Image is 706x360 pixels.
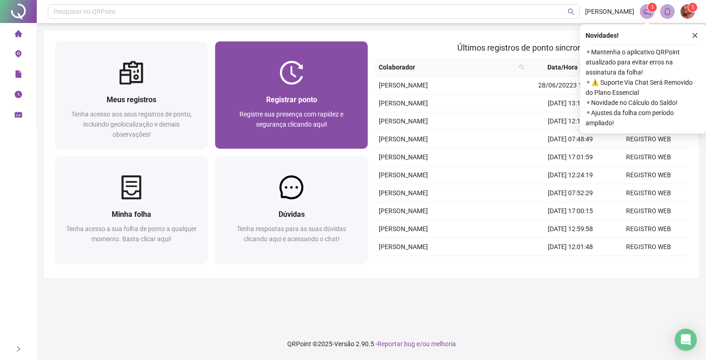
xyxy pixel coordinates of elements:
a: DúvidasTenha respostas para as suas dúvidas clicando aqui e acessando o chat! [215,156,368,263]
td: REGISTRO WEB [609,256,688,274]
span: Tenha acesso aos seus registros de ponto, incluindo geolocalização e demais observações! [71,110,192,138]
span: right [15,346,22,352]
span: Data/Hora [532,62,593,72]
span: Meus registros [107,95,156,104]
span: bell [663,7,672,16]
span: search [568,8,575,15]
td: [DATE] 07:48:49 [531,130,609,148]
span: [PERSON_NAME] [379,207,428,215]
span: Últimos registros de ponto sincronizados [457,43,606,52]
td: REGISTRO WEB [609,184,688,202]
span: notification [643,7,651,16]
span: environment [15,46,22,64]
td: [DATE] 12:18:13 [531,112,609,130]
span: [PERSON_NAME] [379,153,428,161]
span: [PERSON_NAME] [379,99,428,107]
span: Registre sua presença com rapidez e segurança clicando aqui! [239,110,343,128]
td: [DATE] 07:52:29 [531,184,609,202]
img: 84056 [681,5,695,18]
footer: QRPoint © 2025 - 2.90.5 - [37,328,706,360]
span: Tenha acesso a sua folha de ponto a qualquer momento. Basta clicar aqui! [66,225,197,243]
td: [DATE] 17:00:15 [531,202,609,220]
sup: 1 [648,3,657,12]
span: Tenha respostas para as suas dúvidas clicando aqui e acessando o chat! [237,225,346,243]
a: Minha folhaTenha acesso a sua folha de ponto a qualquer momento. Basta clicar aqui! [55,156,208,263]
span: 1 [651,4,654,11]
span: close [692,32,698,39]
span: home [15,26,22,44]
td: [DATE] 13:18:21 [531,94,609,112]
span: search [519,64,524,70]
td: 28/06/20223 12:15:00 [531,76,609,94]
td: REGISTRO WEB [609,148,688,166]
span: ⚬ ⚠️ Suporte Via Chat Será Removido do Plano Essencial [586,77,700,98]
td: [DATE] 17:01:59 [531,148,609,166]
td: [DATE] 17:16:26 [531,256,609,274]
span: Versão [334,340,354,348]
a: Registrar pontoRegistre sua presença com rapidez e segurança clicando aqui! [215,41,368,149]
td: REGISTRO WEB [609,166,688,184]
span: [PERSON_NAME] [379,117,428,125]
div: Open Intercom Messenger [675,329,697,351]
span: Dúvidas [279,210,305,219]
span: [PERSON_NAME] [585,6,634,17]
td: REGISTRO WEB [609,238,688,256]
td: [DATE] 12:59:58 [531,220,609,238]
span: 1 [691,4,695,11]
span: Novidades ! [586,30,619,41]
td: REGISTRO WEB [609,220,688,238]
span: search [517,60,526,74]
span: [PERSON_NAME] [379,189,428,197]
td: REGISTRO WEB [609,130,688,148]
span: ⚬ Novidade no Cálculo do Saldo! [586,98,700,108]
span: Colaborador [379,62,515,72]
th: Data/Hora [528,58,604,76]
td: [DATE] 12:01:48 [531,238,609,256]
td: REGISTRO WEB [609,202,688,220]
span: Reportar bug e/ou melhoria [377,340,456,348]
td: [DATE] 12:24:19 [531,166,609,184]
span: clock-circle [15,87,22,105]
span: Registrar ponto [266,95,317,104]
span: [PERSON_NAME] [379,171,428,179]
span: [PERSON_NAME] [379,243,428,250]
span: [PERSON_NAME] [379,135,428,143]
a: Meus registrosTenha acesso aos seus registros de ponto, incluindo geolocalização e demais observa... [55,41,208,149]
span: [PERSON_NAME] [379,81,428,89]
span: ⚬ Mantenha o aplicativo QRPoint atualizado para evitar erros na assinatura da folha! [586,47,700,77]
span: file [15,66,22,85]
span: Minha folha [112,210,151,219]
span: [PERSON_NAME] [379,225,428,232]
span: ⚬ Ajustes da folha com período ampliado! [586,108,700,128]
span: schedule [15,107,22,125]
sup: Atualize o seu contato no menu Meus Dados [688,3,697,12]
